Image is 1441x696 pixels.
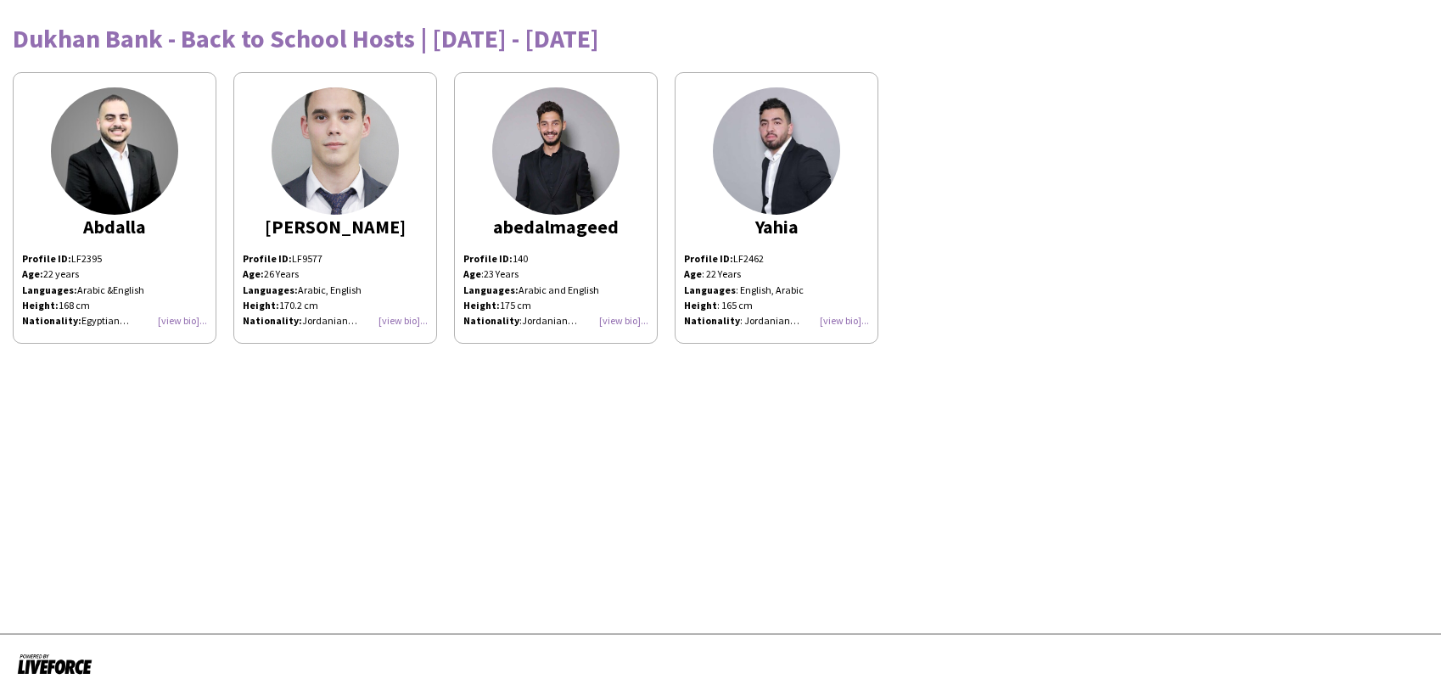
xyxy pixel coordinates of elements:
[463,314,519,327] b: Nationality
[684,219,869,234] div: Yahia
[59,299,90,312] span: 168 cm
[684,251,869,267] p: LF2462
[684,252,733,265] strong: Profile ID:
[13,25,1428,51] div: Dukhan Bank - Back to School Hosts | [DATE] - [DATE]
[243,251,428,328] p: LF9577 26 Years Arabic, English 170.2 cm Jordanian
[684,267,702,280] b: Age
[463,299,500,312] strong: Height:
[22,219,207,234] div: Abdalla
[463,283,519,296] strong: Languages:
[272,87,399,215] img: thumb-167878260864103090c265a.jpg
[243,299,279,312] strong: Height:
[17,652,93,676] img: Powered by Liveforce
[463,267,481,280] b: Age
[463,283,648,329] p: Arabic and English 175 cm
[243,219,428,234] div: [PERSON_NAME]
[684,283,736,296] strong: Languages
[684,313,869,328] p: : Jordanian
[22,283,77,296] b: Languages:
[51,87,178,215] img: thumb-6620e5d822dac.jpeg
[684,299,717,312] strong: Height
[684,314,740,327] b: Nationality
[22,299,59,312] b: Height:
[463,251,648,267] p: 140
[22,267,43,280] b: Age:
[713,87,840,215] img: thumb-661fd49f139b2.jpeg
[243,314,302,327] strong: Nationality:
[463,267,484,280] span: :
[522,314,577,327] span: Jordanian
[22,314,81,327] b: Nationality:
[684,283,869,313] p: : English, Arabic : 165 cm
[243,267,264,280] strong: Age:
[463,252,513,265] strong: Profile ID:
[484,267,519,280] span: 23 Years
[22,267,207,282] div: 22 years
[492,87,620,215] img: thumb-33faf9b0-b7e5-4a64-b199-3db2782ea2c5.png
[22,313,207,328] div: Egyptian
[463,314,522,327] span: :
[243,252,292,265] strong: Profile ID:
[22,252,71,265] b: Profile ID:
[22,283,207,298] div: Arabic &English
[463,219,648,234] div: abedalmageed
[702,267,741,280] span: : 22 Years
[22,251,207,328] div: LF2395
[243,283,298,296] strong: Languages:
